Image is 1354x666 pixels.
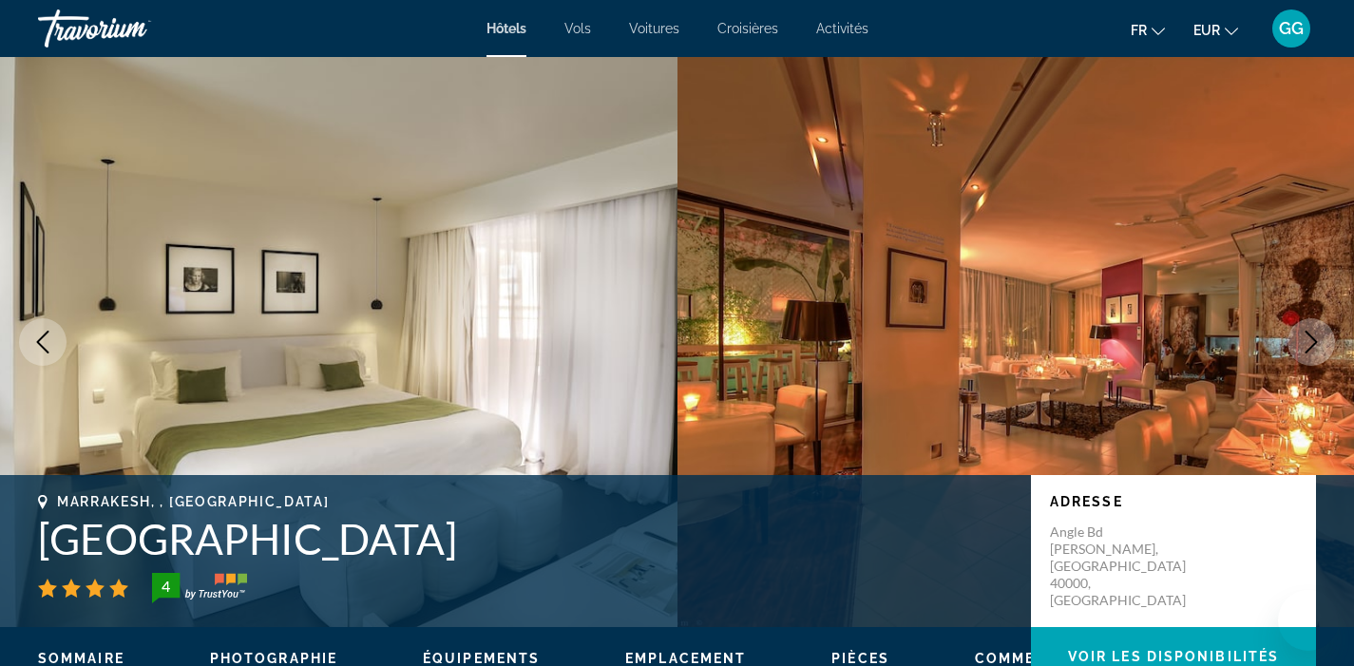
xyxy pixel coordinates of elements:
[19,318,67,366] button: Previous image
[1279,19,1304,38] span: GG
[816,21,868,36] a: Activités
[38,514,1012,563] h1: [GEOGRAPHIC_DATA]
[975,651,1104,666] span: Commentaires
[1131,16,1165,44] button: Change language
[38,651,124,666] span: Sommaire
[1050,523,1202,609] p: Angle Bd [PERSON_NAME], [GEOGRAPHIC_DATA] 40000, [GEOGRAPHIC_DATA]
[625,651,746,666] span: Emplacement
[717,21,778,36] a: Croisières
[38,4,228,53] a: Travorium
[1068,649,1279,664] span: Voir les disponibilités
[1267,9,1316,48] button: User Menu
[423,651,540,666] span: Équipements
[1193,16,1238,44] button: Change currency
[831,651,889,666] span: Pièces
[564,21,591,36] a: Vols
[146,575,184,598] div: 4
[152,573,247,603] img: trustyou-badge-hor.svg
[1287,318,1335,366] button: Next image
[486,21,526,36] a: Hôtels
[629,21,679,36] a: Voitures
[210,651,337,666] span: Photographie
[1193,23,1220,38] span: EUR
[1131,23,1147,38] span: fr
[57,494,329,509] span: Marrakesh, , [GEOGRAPHIC_DATA]
[1278,590,1339,651] iframe: Bouton de lancement de la fenêtre de messagerie
[1050,494,1297,509] p: Adresse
